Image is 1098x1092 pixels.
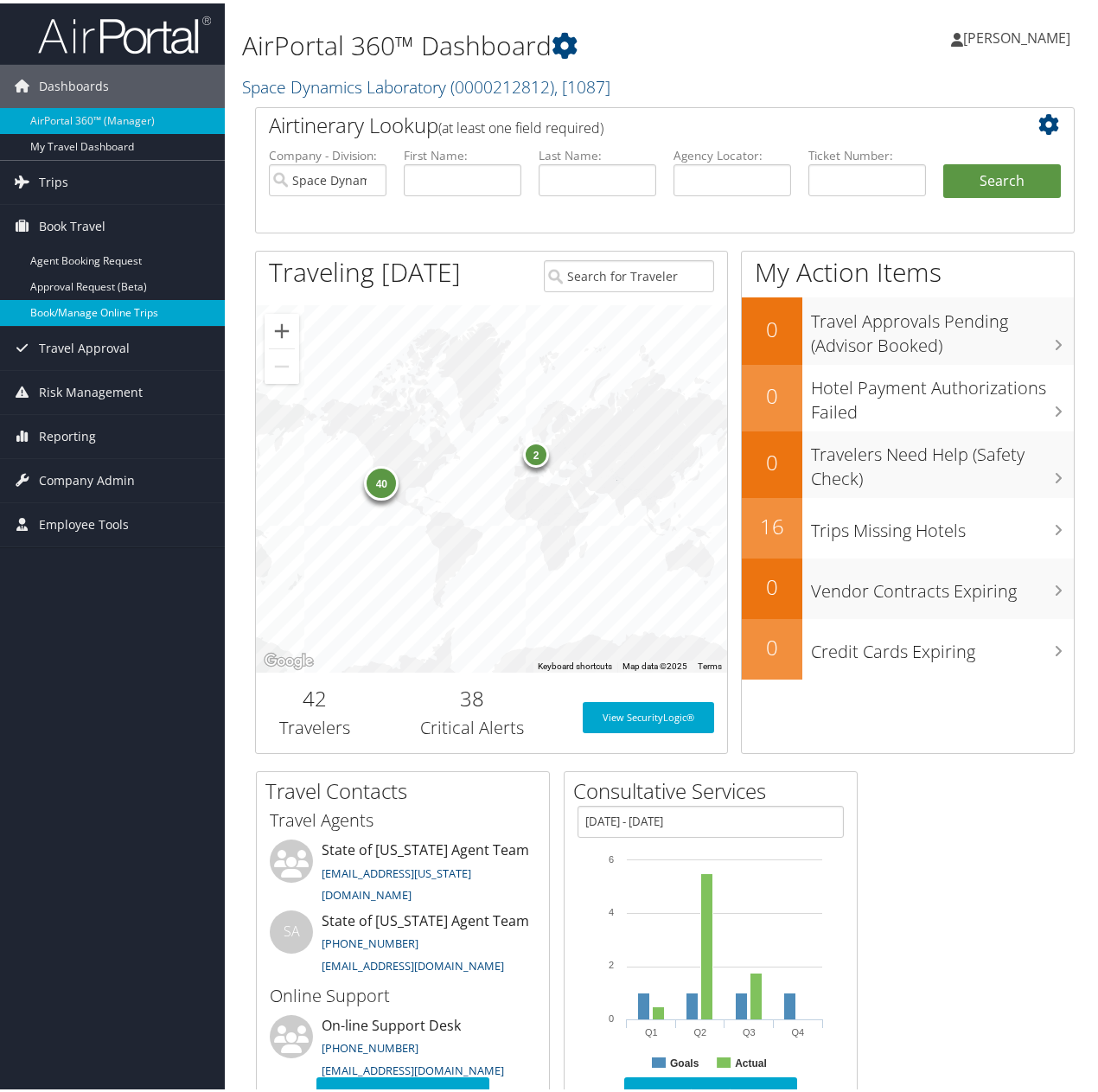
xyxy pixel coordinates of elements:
[269,712,361,737] h3: Travelers
[742,555,1074,616] a: 0Vendor Contracts Expiring
[270,907,313,950] div: SA
[404,144,521,161] label: First Name:
[260,647,317,669] img: Google
[39,157,68,201] span: Trips
[269,680,361,710] h2: 42
[811,507,1074,540] h3: Trips Missing Hotels
[791,1024,804,1034] text: Q4
[261,907,545,978] li: State of [US_STATE] Agent Team
[811,628,1074,661] h3: Credit Cards Expiring
[39,367,143,411] span: Risk Management
[39,201,105,245] span: Book Travel
[742,508,802,538] h2: 16
[698,658,722,667] a: Terms (opens in new tab)
[265,773,549,802] h2: Travel Contacts
[265,346,299,380] button: Zoom out
[269,251,461,287] h1: Traveling [DATE]
[242,72,610,95] a: Space Dynamics Laboratory
[260,647,317,669] a: Open this area in Google Maps (opens a new window)
[735,1054,767,1066] text: Actual
[265,310,299,345] button: Zoom in
[811,364,1074,421] h3: Hotel Payment Authorizations Failed
[554,72,610,95] span: , [ 1087 ]
[386,712,557,737] h3: Critical Alerts
[242,24,806,61] h1: AirPortal 360™ Dashboard
[609,904,614,914] tspan: 4
[261,836,545,907] li: State of [US_STATE] Agent Team
[742,629,802,659] h2: 0
[742,311,802,341] h2: 0
[38,11,211,52] img: airportal-logo.png
[539,144,656,161] label: Last Name:
[622,658,687,667] span: Map data ©2025
[943,161,1061,195] button: Search
[261,1012,545,1082] li: On-line Support Desk
[742,294,1074,361] a: 0Travel Approvals Pending (Advisor Booked)
[583,699,714,730] a: View SecurityLogic®
[365,462,399,496] div: 40
[742,361,1074,428] a: 0Hotel Payment Authorizations Failed
[742,251,1074,287] h1: My Action Items
[951,9,1088,61] a: [PERSON_NAME]
[322,932,418,948] a: [PHONE_NUMBER]
[609,1010,614,1020] tspan: 0
[742,378,802,407] h2: 0
[743,1024,756,1034] text: Q3
[270,980,536,1005] h3: Online Support
[322,862,471,900] a: [EMAIL_ADDRESS][US_STATE][DOMAIN_NAME]
[742,616,1074,676] a: 0Credit Cards Expiring
[670,1054,699,1066] text: Goals
[811,567,1074,600] h3: Vendor Contracts Expiring
[742,569,802,598] h2: 0
[270,805,536,829] h3: Travel Agents
[963,25,1070,44] span: [PERSON_NAME]
[573,773,857,802] h2: Consultative Services
[811,431,1074,488] h3: Travelers Need Help (Safety Check)
[693,1024,706,1034] text: Q2
[322,1037,418,1052] a: [PHONE_NUMBER]
[39,500,129,543] span: Employee Tools
[39,61,109,105] span: Dashboards
[609,956,614,967] tspan: 2
[269,107,993,137] h2: Airtinerary Lookup
[322,1059,504,1075] a: [EMAIL_ADDRESS][DOMAIN_NAME]
[322,955,504,970] a: [EMAIL_ADDRESS][DOMAIN_NAME]
[450,72,554,95] span: ( 0000212812 )
[811,297,1074,354] h3: Travel Approvals Pending (Advisor Booked)
[538,657,612,669] button: Keyboard shortcuts
[39,456,135,499] span: Company Admin
[39,323,130,367] span: Travel Approval
[386,680,557,710] h2: 38
[438,115,603,134] span: (at least one field required)
[609,851,614,861] tspan: 6
[673,144,791,161] label: Agency Locator:
[742,495,1074,555] a: 16Trips Missing Hotels
[544,257,714,289] input: Search for Traveler
[808,144,926,161] label: Ticket Number:
[269,144,386,161] label: Company - Division:
[645,1024,658,1034] text: Q1
[742,428,1074,495] a: 0Travelers Need Help (Safety Check)
[39,412,96,455] span: Reporting
[524,437,550,463] div: 2
[742,444,802,474] h2: 0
